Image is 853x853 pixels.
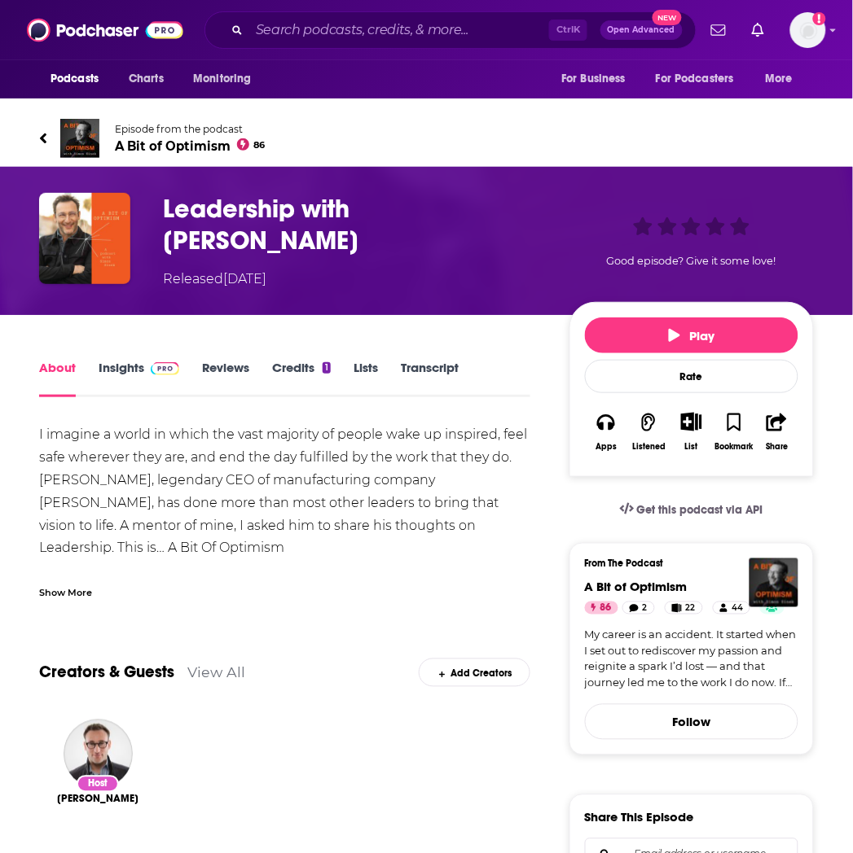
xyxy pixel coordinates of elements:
span: Monitoring [193,68,251,90]
button: open menu [754,63,814,94]
span: Play [669,328,715,343]
span: 44 [732,601,743,617]
div: Search podcasts, credits, & more... [204,11,697,49]
span: Episode from the podcast [115,123,266,135]
a: Credits1 [272,360,331,397]
svg: Add a profile image [813,12,826,25]
img: Podchaser - Follow, Share and Rate Podcasts [27,15,183,46]
button: Show More Button [675,413,708,431]
span: Charts [129,68,164,90]
a: Transcript [401,360,459,397]
span: More [766,68,794,90]
span: Logged in as hmill [790,12,826,48]
div: I imagine a world in which the vast majority of people wake up inspired, feel safe wherever they ... [39,423,530,720]
div: List [685,441,698,452]
img: Podchaser Pro [151,362,179,375]
button: open menu [39,63,120,94]
div: 1 [323,362,331,374]
a: Reviews [202,360,249,397]
div: Add Creators [419,658,530,687]
span: 2 [643,601,648,617]
img: Simon Sinek [64,720,133,789]
button: Open AdvancedNew [600,20,683,40]
a: About [39,360,76,397]
a: Show notifications dropdown [705,16,732,44]
button: Listened [627,402,670,461]
a: A Bit of OptimismEpisode from the podcastA Bit of Optimism86 [39,119,814,158]
img: A Bit of Optimism [60,119,99,158]
span: 22 [686,601,696,617]
button: Show profile menu [790,12,826,48]
button: open menu [550,63,646,94]
span: [PERSON_NAME] [57,793,139,806]
a: Lists [354,360,378,397]
button: open menu [182,63,272,94]
span: Good episode? Give it some love! [607,255,776,267]
div: Share [766,442,788,452]
h1: Leadership with Bob Chapman [163,193,543,256]
div: Host [77,776,119,793]
span: A Bit of Optimism [115,138,266,154]
a: Charts [118,63,174,94]
a: My career is an accident. It started when I set out to rediscover my passion and reignite a spark... [585,628,798,691]
a: Simon Sinek [57,793,139,806]
button: open menu [645,63,758,94]
span: Ctrl K [549,20,587,41]
img: A Bit of Optimism [750,558,798,607]
a: 44 [713,601,750,615]
span: Get this podcast via API [637,503,763,517]
div: Show More ButtonList [671,402,713,461]
button: Follow [585,704,798,740]
button: Share [756,402,798,461]
span: 86 [600,601,612,617]
input: Search podcasts, credits, & more... [249,17,549,43]
a: Show notifications dropdown [745,16,771,44]
a: Creators & Guests [39,663,174,683]
button: Play [585,317,798,353]
span: Podcasts [51,68,99,90]
a: InsightsPodchaser Pro [99,360,179,397]
div: Released [DATE] [163,269,266,289]
div: Listened [632,442,666,452]
a: Get this podcast via API [607,490,776,530]
a: 86 [585,601,618,615]
span: Open Advanced [608,26,675,34]
span: For Podcasters [656,68,734,90]
span: For Business [561,68,626,90]
h3: Share This Episode [585,810,694,825]
a: 2 [622,601,655,615]
img: User Profile [790,12,826,48]
span: New [653,10,682,25]
button: Apps [585,402,627,461]
div: Apps [596,442,617,452]
span: 86 [254,142,266,149]
h3: From The Podcast [585,558,785,570]
a: View All [187,664,245,681]
div: Rate [585,360,798,393]
a: 22 [665,601,703,615]
img: Leadership with Bob Chapman [39,193,130,284]
a: A Bit of Optimism [585,580,688,595]
button: Bookmark [713,402,755,461]
div: Bookmark [715,442,754,452]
